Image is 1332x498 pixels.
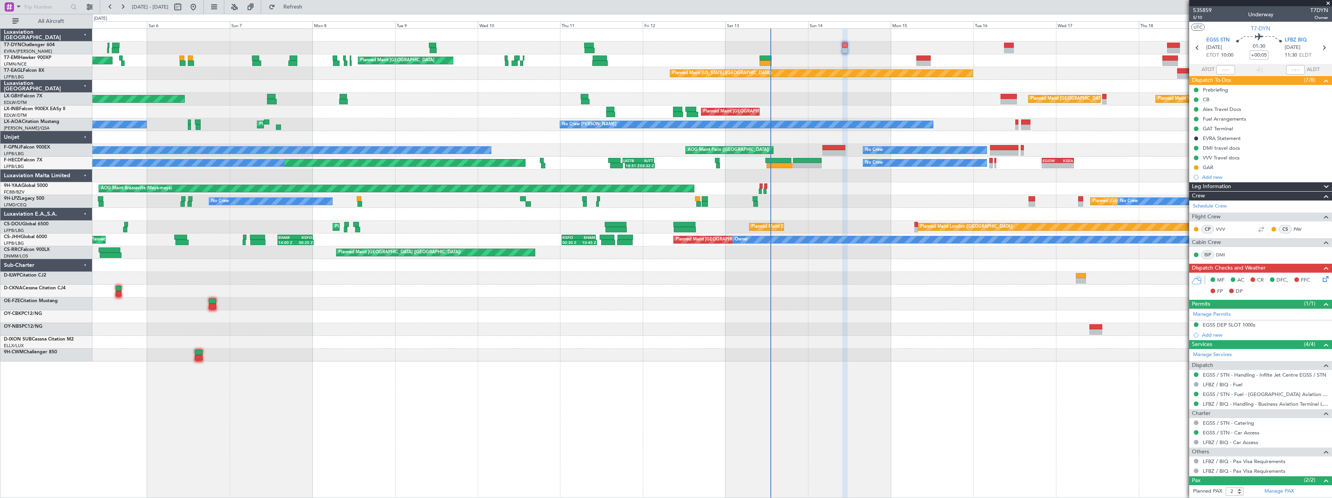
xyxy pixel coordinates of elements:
span: F-GPNJ [4,145,21,150]
a: EGSS / STN - Catering [1203,420,1254,426]
div: No Crew [PERSON_NAME] [562,119,616,130]
span: EGSS STN [1206,36,1230,44]
div: ISP [1201,251,1214,259]
span: MF [1217,277,1224,284]
div: Sat 13 [725,21,808,28]
span: Cabin Crew [1192,238,1221,247]
div: 10:45 Z [579,240,597,245]
div: Thu 18 [1139,21,1221,28]
a: EGSS / STN - Car Access [1203,429,1259,436]
a: ELLX/LUX [4,343,24,349]
span: T7-DYN [4,43,21,47]
a: 9H-LPZLegacy 500 [4,196,44,201]
div: CS [1279,225,1292,233]
div: Planned Maint [GEOGRAPHIC_DATA] ([GEOGRAPHIC_DATA]) [259,119,382,130]
div: EGSS DEP SLOT 1000z [1203,322,1256,328]
div: No Crew [865,157,883,169]
div: Planned Maint [US_STATE] ([GEOGRAPHIC_DATA]) [672,67,772,79]
span: All Aircraft [20,19,82,24]
span: (2/2) [1304,476,1315,484]
span: ALDT [1307,66,1320,74]
div: Add new [1202,332,1328,338]
a: LFMD/CEQ [4,202,26,208]
span: 5/10 [1193,14,1212,21]
a: LFBZ / BIQ - Pax Visa Requirements [1203,468,1285,474]
span: T7DYN [1310,6,1328,14]
div: Add new [1202,174,1328,180]
div: EHAM [278,235,295,240]
span: T7-EMI [4,55,19,60]
a: LFPB/LBG [4,74,24,80]
span: 11:30 [1285,52,1297,59]
button: UTC [1191,24,1205,31]
span: D-ILWP [4,273,19,278]
span: T7-DYN [1251,24,1270,33]
div: Planned Maint [GEOGRAPHIC_DATA] ([GEOGRAPHIC_DATA]) [335,221,457,233]
span: [DATE] - [DATE] [132,3,168,10]
div: Planned Maint London ([GEOGRAPHIC_DATA]) [920,221,1013,233]
div: KSFO [295,235,312,240]
div: Wed 17 [1056,21,1139,28]
a: OY-CBKPC12/NG [4,311,42,316]
a: T7-EMIHawker 900XP [4,55,51,60]
div: 00:25 Z [295,240,312,245]
span: Charter [1192,409,1211,418]
span: Leg Information [1192,182,1231,191]
div: UGTB [623,158,638,163]
span: LX-INB [4,107,19,111]
div: [DATE] [94,16,107,22]
span: FP [1217,288,1223,296]
span: Refresh [277,4,309,10]
span: DP [1236,288,1243,296]
div: Owner [735,234,748,246]
div: 14:00 Z [278,240,295,245]
span: CS-RRC [4,247,21,252]
a: LFMN/NCE [4,61,27,67]
span: 10:00 [1221,52,1233,59]
div: Underway [1248,10,1273,19]
a: Manage Permits [1193,311,1231,318]
div: Planned [GEOGRAPHIC_DATA] ([GEOGRAPHIC_DATA]) [1093,195,1202,207]
div: Planned Maint [GEOGRAPHIC_DATA] ([GEOGRAPHIC_DATA]) [338,247,461,258]
div: Tue 9 [395,21,478,28]
div: - [1042,163,1058,168]
a: EVRA/[PERSON_NAME] [4,48,52,54]
div: Sun 14 [808,21,891,28]
div: Planned Maint [GEOGRAPHIC_DATA] [360,55,434,66]
span: [DATE] [1285,44,1301,52]
a: Manage PAX [1264,488,1294,495]
a: LX-INBFalcon 900EX EASy II [4,107,65,111]
div: - [1058,163,1073,168]
span: LX-AOA [4,119,22,124]
span: (1/1) [1304,299,1315,308]
a: F-GPNJFalcon 900EX [4,145,50,150]
span: DFC, [1276,277,1288,284]
div: AOG Maint Paris ([GEOGRAPHIC_DATA]) [688,144,769,156]
div: Alex Travel Docs [1203,106,1241,112]
div: 18:51 Z [626,163,640,168]
span: Dispatch [1192,361,1213,370]
div: Fuel Arrangements [1203,116,1246,122]
span: D-CKNA [4,286,23,290]
a: LFBZ / BIQ - Fuel [1203,381,1242,388]
div: DMI travel docs [1203,145,1240,151]
span: AC [1237,277,1244,284]
div: Planned Maint Nurnberg [1158,93,1206,105]
a: OY-NBSPC12/NG [4,324,42,329]
span: OY-CBK [4,311,21,316]
a: [PERSON_NAME]/QSA [4,125,50,131]
span: Flight Crew [1192,213,1221,221]
a: VVV [1216,226,1233,233]
span: [DATE] [1206,44,1222,52]
a: DNMM/LOS [4,253,28,259]
div: GAT Terminal [1203,125,1233,132]
a: 9H-YAAGlobal 5000 [4,183,48,188]
span: T7-EAGL [4,68,23,73]
a: Schedule Crew [1193,202,1227,210]
a: Manage Services [1193,351,1232,359]
div: VVV Travel docs [1203,154,1240,161]
a: LFPB/LBG [4,164,24,169]
a: PAV [1294,226,1311,233]
span: Services [1192,340,1212,349]
a: F-HECDFalcon 7X [4,158,42,163]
